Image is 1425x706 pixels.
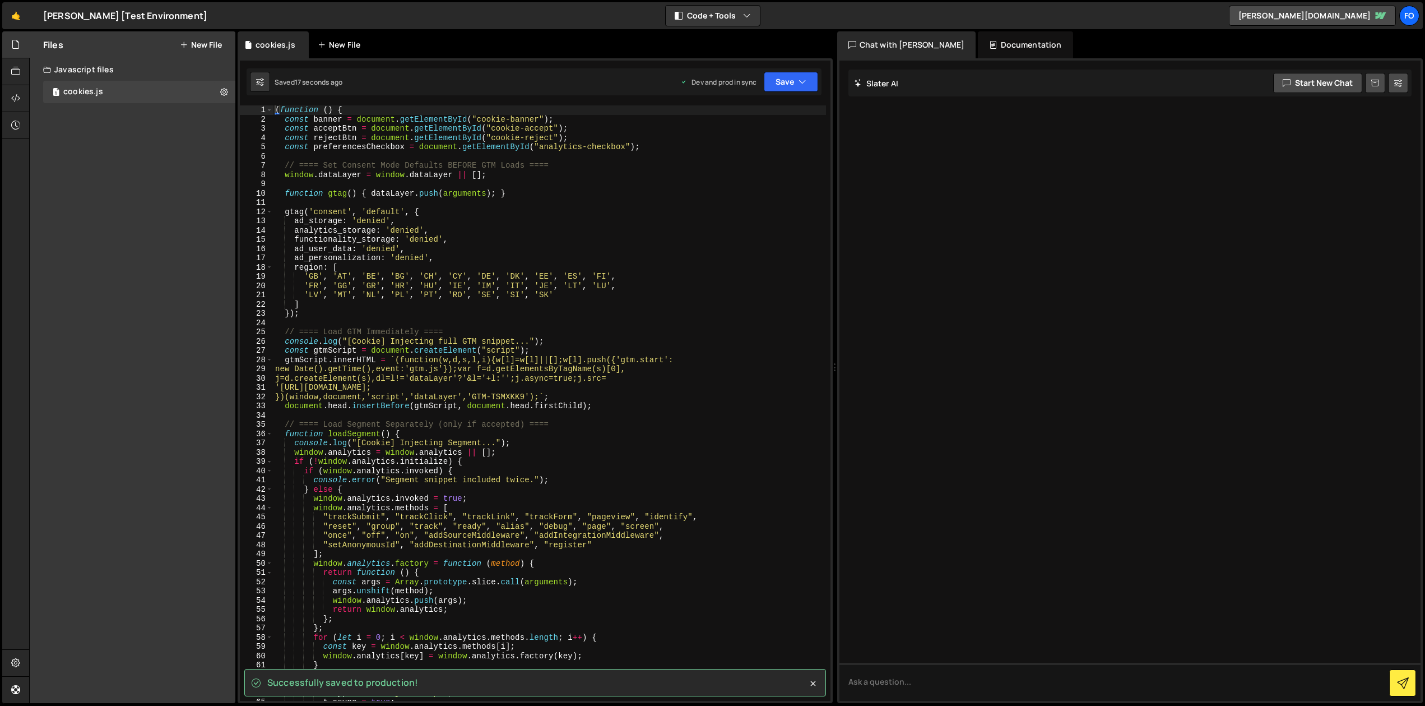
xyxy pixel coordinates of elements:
div: 11 [240,198,273,207]
div: 18 [240,263,273,273]
div: 25 [240,327,273,337]
div: 61 [240,661,273,670]
div: Dev and prod in sync [680,77,756,87]
div: 9 [240,179,273,189]
div: 32 [240,393,273,402]
div: 21 [240,290,273,300]
div: 34 [240,411,273,421]
button: Save [764,72,818,92]
div: 43 [240,494,273,504]
div: 37 [240,439,273,448]
div: 15 [240,235,273,244]
div: 12 [240,207,273,217]
div: 24 [240,319,273,328]
div: 7 [240,161,273,170]
div: Javascript files [30,58,235,81]
div: 47 [240,531,273,541]
div: 52 [240,578,273,587]
div: 33 [240,402,273,411]
div: 8 [240,170,273,180]
div: 44 [240,504,273,513]
div: 59 [240,642,273,652]
a: Fo [1399,6,1419,26]
button: Code + Tools [666,6,760,26]
div: 45 [240,513,273,522]
div: 64 [240,689,273,698]
span: 1 [53,89,59,98]
div: New File [318,39,365,50]
h2: Files [43,39,63,51]
div: 50 [240,559,273,569]
span: Successfully saved to production! [267,676,418,689]
div: 16 [240,244,273,254]
div: 56 [240,615,273,624]
a: [PERSON_NAME][DOMAIN_NAME] [1229,6,1396,26]
div: Saved [275,77,342,87]
div: 19 [240,272,273,282]
div: cookies.js [256,39,295,50]
div: 48 [240,541,273,550]
div: 36 [240,430,273,439]
div: 27 [240,346,273,356]
div: 42 [240,485,273,495]
div: 60 [240,652,273,661]
div: 14 [240,226,273,236]
div: 51 [240,568,273,578]
div: 53 [240,587,273,596]
div: 17 [240,253,273,263]
div: 6 [240,152,273,161]
div: cookies.js [63,87,103,97]
div: 57 [240,624,273,633]
div: 49 [240,550,273,559]
div: 55 [240,605,273,615]
div: 58 [240,633,273,643]
div: Documentation [978,31,1073,58]
div: 23 [240,309,273,319]
div: 20 [240,282,273,291]
div: 4 [240,133,273,143]
div: 35 [240,420,273,430]
div: 54 [240,596,273,606]
div: 63 [240,679,273,689]
div: 40 [240,467,273,476]
h2: Slater AI [854,78,899,89]
button: Start new chat [1273,73,1362,93]
div: 22 [240,300,273,310]
div: 31 [240,383,273,393]
div: 17 seconds ago [295,77,342,87]
div: 13 [240,216,273,226]
div: 29 [240,364,273,374]
div: 41 [240,476,273,485]
div: 30 [240,374,273,384]
div: 46 [240,522,273,532]
div: 62 [240,670,273,680]
a: 🤙 [2,2,30,29]
div: 2 [240,115,273,124]
button: New File [180,40,222,49]
div: 3 [240,124,273,133]
div: 26 [240,337,273,347]
div: 17314/48043.js [43,81,235,103]
div: 5 [240,142,273,152]
div: 28 [240,356,273,365]
div: Chat with [PERSON_NAME] [837,31,976,58]
div: 10 [240,189,273,199]
div: 39 [240,457,273,467]
div: 1 [240,105,273,115]
div: 38 [240,448,273,458]
div: [PERSON_NAME] [Test Environment] [43,9,207,22]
